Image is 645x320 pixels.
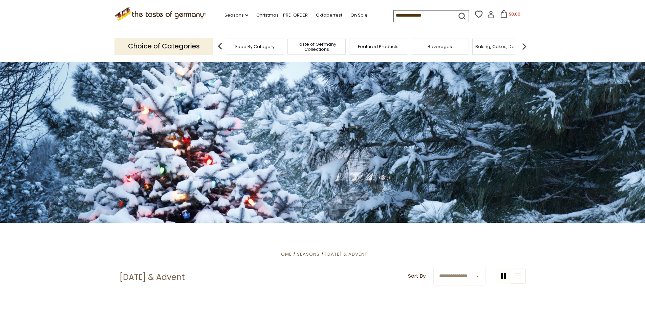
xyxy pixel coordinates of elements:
span: $0.00 [509,11,520,17]
img: previous arrow [213,40,227,53]
h1: [DATE] & Advent [120,272,185,282]
button: $0.00 [496,10,525,20]
a: On Sale [350,12,368,19]
a: [DATE] & Advent [325,251,367,257]
a: Taste of Germany Collections [289,42,344,52]
a: Baking, Cakes, Desserts [475,44,528,49]
a: Seasons [297,251,320,257]
img: next arrow [517,40,531,53]
a: Seasons [224,12,248,19]
a: Featured Products [358,44,399,49]
a: Beverages [428,44,452,49]
label: Sort By: [408,272,427,280]
a: Christmas - PRE-ORDER [256,12,308,19]
a: Home [278,251,292,257]
a: Oktoberfest [316,12,342,19]
a: Food By Category [235,44,275,49]
p: Choice of Categories [114,38,213,55]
